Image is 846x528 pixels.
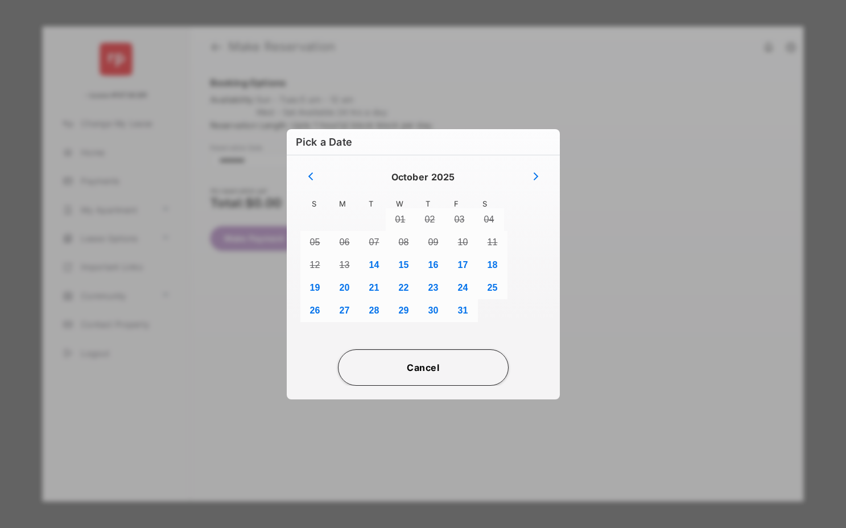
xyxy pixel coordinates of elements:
[330,299,360,322] button: 0027 October 300th 2025
[300,254,330,277] button: 0012 October 285th 2025
[329,199,357,208] span: M
[391,171,455,183] h4: October 2025
[448,299,478,322] button: 0031 October 304th 2025
[474,208,504,231] button: 0004 October 277th 2025
[389,277,419,299] button: 0022 October 295th 2025
[360,254,389,277] button: 0014 October 287th 2025
[419,277,448,299] button: 0023 October 296th 2025
[330,231,360,254] button: 0006 October 279th 2025
[419,231,448,254] button: 0009 October 282nd 2025
[445,208,474,231] button: 0003 October 276th 2025
[330,254,360,277] button: 0013 October 286th 2025
[287,129,560,155] h2: Pick a Date
[386,199,414,208] span: W
[360,277,389,299] button: 0021 October 294th 2025
[300,231,330,254] button: 0005 October 278th 2025
[338,349,509,386] button: Cancel
[443,199,471,208] span: F
[448,277,478,299] button: 0024 October 297th 2025
[448,231,478,254] button: 0010 October 283rd 2025
[300,277,330,299] button: 0019 October 292nd 2025
[419,254,448,277] button: 0016 October 289th 2025
[386,208,415,231] button: 0001 October 274th 2025
[360,231,389,254] button: 0007 October 280th 2025
[478,231,507,254] button: 0011 October 284th 2025
[415,208,445,231] button: 0002 October 275th 2025
[389,299,419,322] button: 0029 October 302nd 2025
[330,277,360,299] button: 0020 October 293rd 2025
[389,231,419,254] button: 0008 October 281st 2025
[300,299,330,322] button: 0026 October 299th 2025
[357,199,386,208] span: T
[389,254,419,277] button: 0015 October 288th 2025
[526,169,546,185] button: Next month
[360,299,389,322] button: 0028 October 301st 2025
[419,299,448,322] button: 0030 October 303rd 2025
[448,254,478,277] button: 0017 October 290th 2025
[471,199,500,208] span: S
[478,277,507,299] button: 0025 October 298th 2025
[300,199,329,208] span: S
[478,254,507,277] button: 0018 October 291st 2025
[300,169,321,185] button: Previous month
[414,199,443,208] span: T
[300,169,546,340] div: Calendar day picker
